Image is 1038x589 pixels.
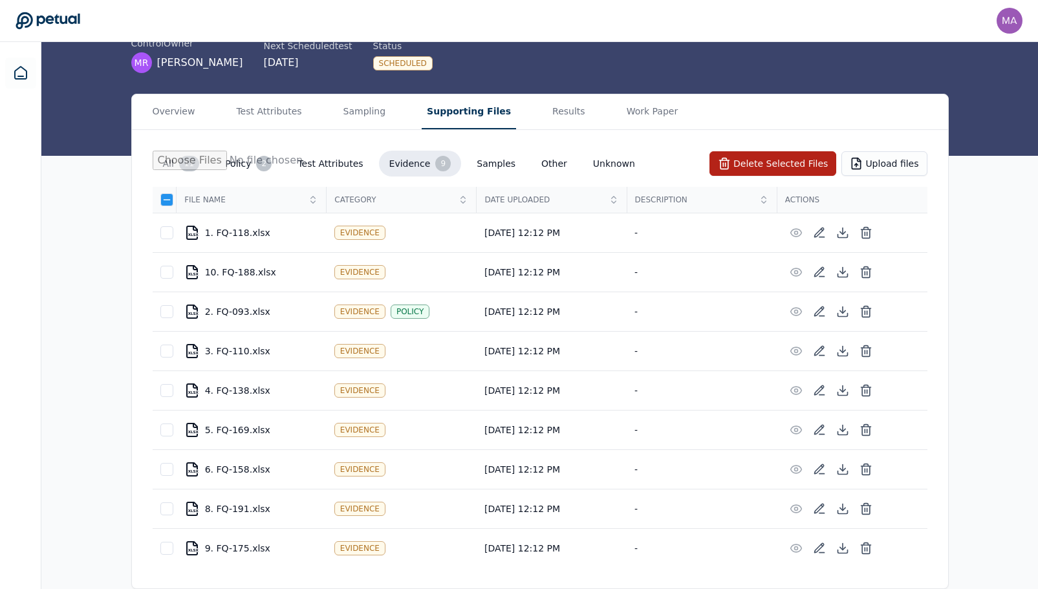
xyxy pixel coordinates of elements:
[184,225,319,241] div: 1. FQ-118.xlsx
[808,261,831,284] button: Add/Edit Description
[477,371,627,411] td: [DATE] 12:12 PM
[841,151,927,176] button: Upload files
[334,541,385,555] div: Evidence
[477,529,627,568] td: [DATE] 12:12 PM
[334,265,385,279] div: Evidence
[334,344,385,358] div: Evidence
[784,339,808,363] button: Preview File (hover for quick preview, click for full view)
[831,379,854,402] button: Download File
[784,537,808,560] button: Preview File (hover for quick preview, click for full view)
[184,422,319,438] div: 5. FQ-169.xlsx
[808,418,831,442] button: Add/Edit Description
[184,343,319,359] div: 3. FQ-110.xlsx
[784,300,808,323] button: Preview File (hover for quick preview, click for full view)
[188,312,199,316] div: XLSX
[854,221,878,244] button: Delete File
[338,94,391,129] button: Sampling
[466,152,526,175] button: Samples
[373,56,433,70] div: Scheduled
[188,391,199,394] div: XLSX
[188,233,199,237] div: XLSX
[147,94,200,129] button: Overview
[215,151,282,177] button: Policy2
[477,292,627,332] td: [DATE] 12:12 PM
[435,156,451,171] div: 9
[477,450,627,489] td: [DATE] 12:12 PM
[484,195,604,205] span: Date Uploaded
[622,94,684,129] button: Work Paper
[131,37,243,50] div: control Owner
[627,529,777,568] td: -
[808,497,831,520] button: Add/Edit Description
[477,332,627,371] td: [DATE] 12:12 PM
[854,300,878,323] button: Delete File
[188,509,199,513] div: XLSX
[831,261,854,284] button: Download File
[627,411,777,450] td: -
[135,56,149,69] span: MR
[854,458,878,481] button: Delete File
[477,411,627,450] td: [DATE] 12:12 PM
[808,300,831,323] button: Add/Edit Description
[184,383,319,398] div: 4. FQ-138.xlsx
[635,195,755,205] span: Description
[231,94,307,129] button: Test Attributes
[477,489,627,529] td: [DATE] 12:12 PM
[784,379,808,402] button: Preview File (hover for quick preview, click for full view)
[188,351,199,355] div: XLSX
[179,156,199,171] div: 11
[627,292,777,332] td: -
[334,462,385,477] div: Evidence
[627,253,777,292] td: -
[627,371,777,411] td: -
[784,497,808,520] button: Preview File (hover for quick preview, click for full view)
[477,253,627,292] td: [DATE] 12:12 PM
[854,497,878,520] button: Delete File
[334,383,385,398] div: Evidence
[831,221,854,244] button: Download File
[188,548,199,552] div: XLSX
[334,226,385,240] div: Evidence
[547,94,590,129] button: Results
[784,221,808,244] button: Preview File (hover for quick preview, click for full view)
[627,332,777,371] td: -
[808,221,831,244] button: Add/Edit Description
[422,94,516,129] button: Supporting Files
[785,195,920,205] span: Actions
[831,339,854,363] button: Download File
[831,418,854,442] button: Download File
[627,489,777,529] td: -
[391,305,429,319] div: Policy
[263,39,352,52] div: Next Scheduled test
[287,152,373,175] button: Test Attributes
[184,541,319,556] div: 9. FQ-175.xlsx
[854,379,878,402] button: Delete File
[184,462,319,477] div: 6. FQ-158.xlsx
[184,264,319,280] div: 10. FQ-188.xlsx
[531,152,578,175] button: Other
[784,418,808,442] button: Preview File (hover for quick preview, click for full view)
[854,418,878,442] button: Delete File
[184,501,319,517] div: 8. FQ-191.xlsx
[334,502,385,516] div: Evidence
[16,12,80,30] a: Go to Dashboard
[627,213,777,253] td: -
[854,261,878,284] button: Delete File
[5,58,36,89] a: Dashboard
[808,458,831,481] button: Add/Edit Description
[153,151,210,177] button: All11
[334,305,385,319] div: Evidence
[831,458,854,481] button: Download File
[808,379,831,402] button: Add/Edit Description
[184,195,304,205] span: File Name
[831,537,854,560] button: Download File
[256,156,272,171] div: 2
[263,55,352,70] div: [DATE]
[831,497,854,520] button: Download File
[188,469,199,473] div: XLSX
[334,195,454,205] span: Category
[373,39,433,52] div: Status
[784,458,808,481] button: Preview File (hover for quick preview, click for full view)
[184,304,319,319] div: 2. FQ-093.xlsx
[334,423,385,437] div: Evidence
